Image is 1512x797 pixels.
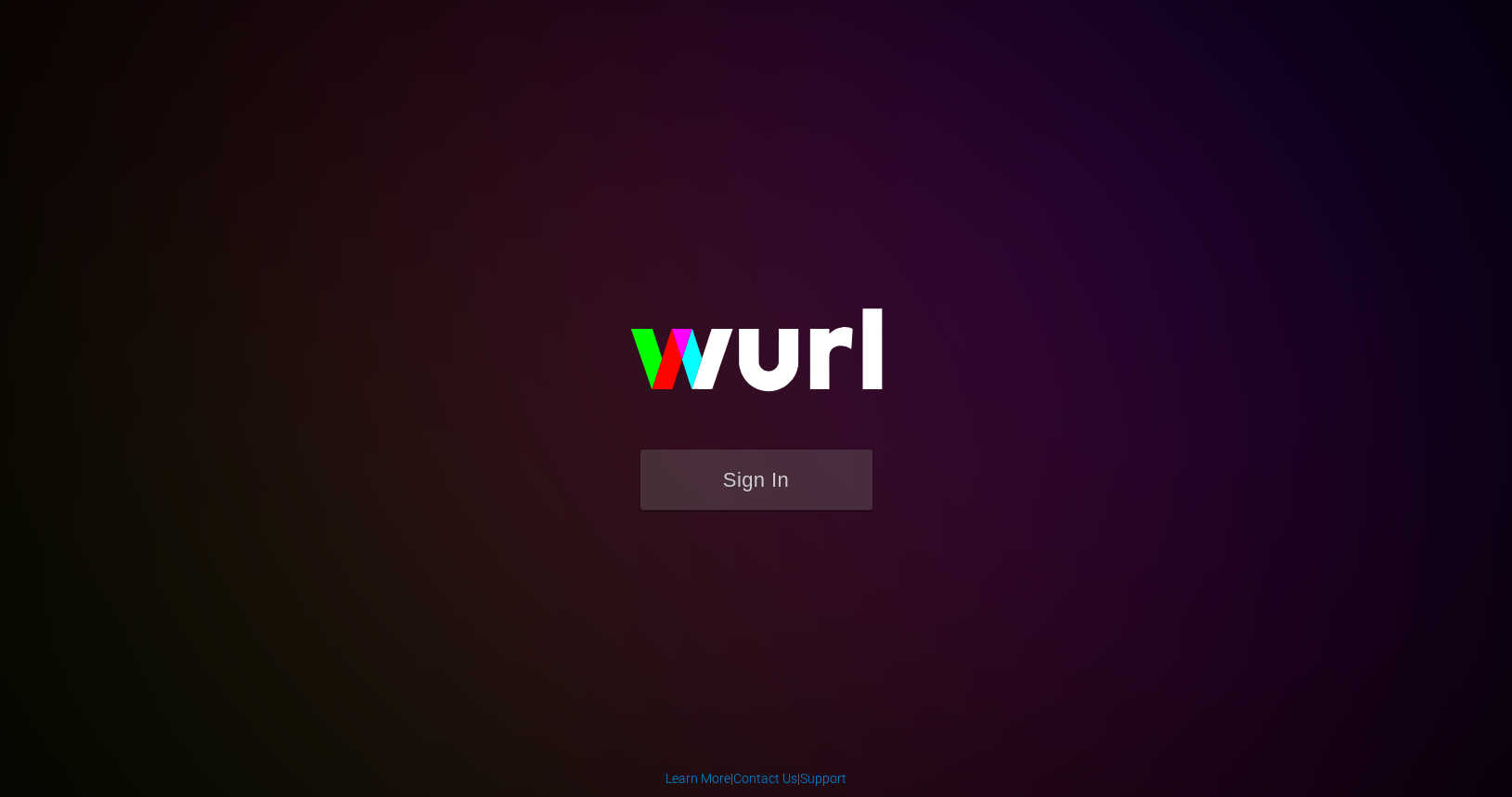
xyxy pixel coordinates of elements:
[666,771,730,786] a: Learn More
[571,268,942,449] img: wurl-logo-on-black-223613ac3d8ba8fe6dc639794a292ebdb59501304c7dfd60c99c58986ef67473.svg
[666,769,846,788] div: | |
[640,450,872,510] button: Sign In
[800,771,846,786] a: Support
[733,771,797,786] a: Contact Us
